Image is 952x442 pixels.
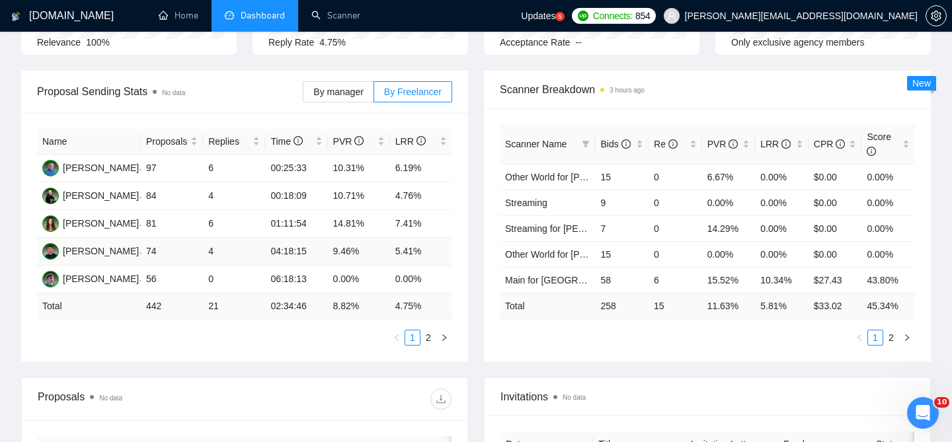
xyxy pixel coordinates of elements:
[390,293,452,319] td: 4.75 %
[500,293,595,318] td: Total
[141,293,203,319] td: 442
[42,245,139,256] a: VS[PERSON_NAME]
[390,210,452,238] td: 7.41%
[389,330,405,346] li: Previous Page
[578,11,588,21] img: upwork-logo.png
[505,139,567,149] span: Scanner Name
[814,139,845,149] span: CPR
[755,293,809,318] td: 5.81 %
[883,330,899,346] li: 2
[899,330,915,346] button: right
[354,136,364,145] span: info-circle
[225,11,234,20] span: dashboard
[926,11,947,21] a: setting
[37,37,81,48] span: Relevance
[42,217,139,228] a: AN[PERSON_NAME]
[809,241,862,267] td: $0.00
[861,293,915,318] td: 45.34 %
[390,155,452,182] td: 6.19%
[505,275,637,285] a: Main for [GEOGRAPHIC_DATA]
[241,10,285,21] span: Dashboard
[405,330,420,345] a: 1
[99,394,122,402] span: No data
[654,139,678,149] span: Re
[867,330,883,346] li: 1
[384,87,442,97] span: By Freelancer
[755,190,809,215] td: 0.00%
[268,37,314,48] span: Reply Rate
[755,241,809,267] td: 0.00%
[934,397,949,408] span: 10
[649,267,702,293] td: 6
[855,334,863,342] span: left
[265,182,327,210] td: 00:18:09
[42,190,139,200] a: EZ[PERSON_NAME]
[421,330,436,345] a: 2
[595,164,649,190] td: 15
[42,215,59,232] img: AN
[203,238,265,266] td: 4
[781,139,791,149] span: info-circle
[313,87,363,97] span: By manager
[729,139,738,149] span: info-circle
[861,190,915,215] td: 0.00%
[861,164,915,190] td: 0.00%
[500,37,571,48] span: Acceptance Rate
[389,330,405,346] button: left
[38,388,245,410] div: Proposals
[141,155,203,182] td: 97
[582,140,590,148] span: filter
[294,136,303,145] span: info-circle
[595,215,649,241] td: 7
[390,182,452,210] td: 4.76%
[265,293,327,319] td: 02:34:46
[203,293,265,319] td: 21
[755,164,809,190] td: 0.00%
[42,162,139,172] a: AB[PERSON_NAME]
[610,87,645,94] time: 3 hours ago
[576,37,582,48] span: --
[755,215,809,241] td: 0.00%
[702,241,756,267] td: 0.00%
[440,334,448,342] span: right
[390,238,452,266] td: 5.41%
[809,190,862,215] td: $0.00
[63,244,139,258] div: [PERSON_NAME]
[208,134,250,149] span: Replies
[707,139,738,149] span: PVR
[649,164,702,190] td: 0
[667,11,676,20] span: user
[42,271,59,287] img: YZ
[649,215,702,241] td: 0
[328,155,390,182] td: 10.31%
[563,394,586,401] span: No data
[500,388,914,405] span: Invitations
[600,139,630,149] span: Bids
[333,136,364,147] span: PVR
[867,147,876,156] span: info-circle
[328,182,390,210] td: 10.71%
[141,266,203,293] td: 56
[702,164,756,190] td: 6.67%
[203,155,265,182] td: 6
[416,136,426,145] span: info-circle
[809,215,862,241] td: $0.00
[861,267,915,293] td: 43.80%
[436,330,452,346] button: right
[593,9,633,23] span: Connects:
[37,83,303,100] span: Proposal Sending Stats
[809,267,862,293] td: $27.43
[11,6,20,27] img: logo
[328,238,390,266] td: 9.46%
[861,215,915,241] td: 0.00%
[649,241,702,267] td: 0
[63,188,139,203] div: [PERSON_NAME]
[505,172,647,182] a: Other World for [PERSON_NAME]
[702,190,756,215] td: 0.00%
[37,129,141,155] th: Name
[405,330,420,346] li: 1
[505,198,547,208] a: Streaming
[635,9,650,23] span: 854
[907,397,939,429] iframe: Intercom live chat
[203,266,265,293] td: 0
